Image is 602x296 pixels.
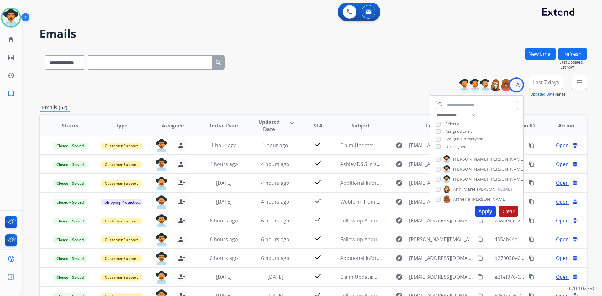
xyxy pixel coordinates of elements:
span: Ann_Marie [453,186,476,192]
mat-icon: check [314,253,322,261]
span: [EMAIL_ADDRESS][DOMAIN_NAME] [409,160,474,168]
span: [PERSON_NAME] [489,166,525,172]
mat-icon: explore [395,160,403,168]
mat-icon: search [438,101,443,107]
button: New Email [525,48,556,60]
span: [DATE] [216,273,232,280]
mat-icon: language [572,255,578,261]
span: Closed – Solved [53,180,87,187]
span: Customer Support [101,161,142,168]
mat-icon: person_remove [178,273,185,281]
span: Last Updated: [559,60,587,65]
span: Range [530,91,566,97]
span: [DATE] [216,179,232,186]
span: d27003fa-0f02-40dd-84b3-0f597943f38a [494,255,587,262]
mat-icon: content_copy [529,218,534,223]
span: 4 hours ago [261,179,289,186]
mat-icon: list_alt [7,54,15,61]
mat-icon: language [572,274,578,280]
span: 6 hours ago [210,236,238,243]
mat-icon: content_copy [529,255,534,261]
span: 6 hours ago [261,236,289,243]
mat-icon: content_copy [529,199,534,205]
span: Open [556,142,569,149]
span: Closed – Solved [53,274,87,281]
mat-icon: content_copy [478,236,483,242]
mat-icon: inbox [7,90,15,97]
img: agent-avatar [155,158,168,171]
span: Closed – Solved [53,199,87,205]
mat-icon: check [314,159,322,167]
span: Closed – Solved [53,218,87,224]
mat-icon: explore [395,198,403,205]
span: 455ab44c-2ec2-4d54-9e66-68059abcf5f4 [494,236,589,243]
span: [EMAIL_ADDRESS][DOMAIN_NAME] [409,254,474,262]
span: Assigned to everyone [446,136,483,142]
img: agent-avatar [155,252,168,265]
span: Open [556,160,569,168]
span: [DATE] [216,198,232,205]
span: Open [556,273,569,281]
mat-icon: explore [395,254,403,262]
span: Status [62,122,78,129]
img: agent-avatar [155,233,168,246]
mat-icon: explore [395,217,403,224]
span: Customer Support [101,255,142,262]
img: agent-avatar [155,271,168,284]
span: Assignee [162,122,184,129]
span: Artheria [453,196,470,202]
mat-icon: content_copy [529,274,534,280]
span: Subject [351,122,370,129]
span: Updated Date [255,118,283,133]
mat-icon: content_copy [529,180,534,186]
button: Updated Date [530,92,555,97]
mat-icon: home [7,35,15,43]
mat-icon: menu [576,79,583,86]
span: [PERSON_NAME] [453,156,488,162]
span: Claim Update: Parts ordered for repair [340,142,432,149]
span: Closed – Solved [53,236,87,243]
span: [EMAIL_ADDRESS][DOMAIN_NAME] [409,198,474,205]
mat-icon: explore [395,179,403,187]
mat-icon: content_copy [478,274,483,280]
span: Unassigned [446,144,466,149]
h2: Emails [40,28,587,40]
img: avatar [2,9,20,26]
button: Clear [499,206,518,217]
span: Select all [446,121,461,127]
span: [PERSON_NAME] [453,176,488,182]
span: [EMAIL_ADDRESS][DOMAIN_NAME] [409,273,474,281]
span: Closed – Solved [53,143,87,149]
mat-icon: language [572,236,578,242]
span: SLA [314,122,323,129]
th: Action [536,115,587,137]
span: 1 hour ago [262,142,288,149]
mat-icon: language [572,199,578,205]
mat-icon: person_remove [178,254,185,262]
mat-icon: content_copy [529,161,534,167]
span: [PERSON_NAME] [489,176,525,182]
span: Follow-up About Your Claim [340,217,406,224]
span: 7a8f43cb-235b-4f85-b153-35600afca511 [494,217,588,224]
span: [PERSON_NAME] [489,156,525,162]
mat-icon: explore [395,236,403,243]
mat-icon: person_remove [178,198,185,205]
span: 1 hour ago [211,142,237,149]
span: Type [116,122,127,129]
mat-icon: person_remove [178,142,185,149]
button: Apply [475,206,496,217]
img: agent-avatar [155,177,168,190]
span: Customer Support [101,218,142,224]
img: agent-avatar [155,195,168,209]
span: Open [556,179,569,187]
span: 6 hours ago [210,217,238,224]
span: Additional Information Required for Your Claim [340,255,452,262]
mat-icon: language [572,218,578,223]
mat-icon: content_copy [529,143,534,148]
span: Ashley DSG in store credit [340,161,402,168]
p: Emails (62) [40,104,70,112]
span: Open [556,254,569,262]
span: 6 hours ago [261,217,289,224]
span: [PERSON_NAME] [477,186,512,192]
button: Last 7 days [529,75,563,90]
